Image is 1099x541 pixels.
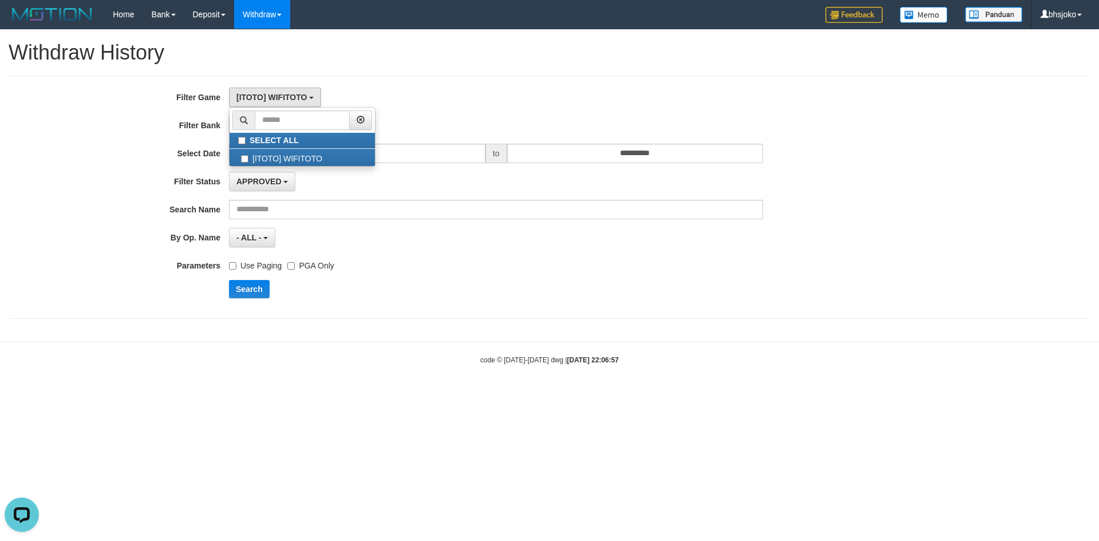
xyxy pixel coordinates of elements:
label: Use Paging [229,256,282,271]
button: [ITOTO] WIFITOTO [229,88,321,107]
button: Open LiveChat chat widget [5,5,39,39]
small: code © [DATE]-[DATE] dwg | [480,356,619,364]
img: Feedback.jpg [825,7,883,23]
span: to [485,144,507,163]
input: SELECT ALL [238,137,246,144]
h1: Withdraw History [9,41,1090,64]
span: APPROVED [236,177,282,186]
button: - ALL - [229,228,275,247]
button: APPROVED [229,172,295,191]
span: - ALL - [236,233,262,242]
input: Use Paging [229,262,236,270]
img: Button%20Memo.svg [900,7,948,23]
img: MOTION_logo.png [9,6,96,23]
label: PGA Only [287,256,334,271]
label: SELECT ALL [230,133,375,148]
input: [ITOTO] WIFITOTO [241,155,248,163]
label: [ITOTO] WIFITOTO [230,149,375,166]
strong: [DATE] 22:06:57 [567,356,619,364]
button: Search [229,280,270,298]
img: panduan.png [965,7,1022,22]
input: PGA Only [287,262,295,270]
span: [ITOTO] WIFITOTO [236,93,307,102]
